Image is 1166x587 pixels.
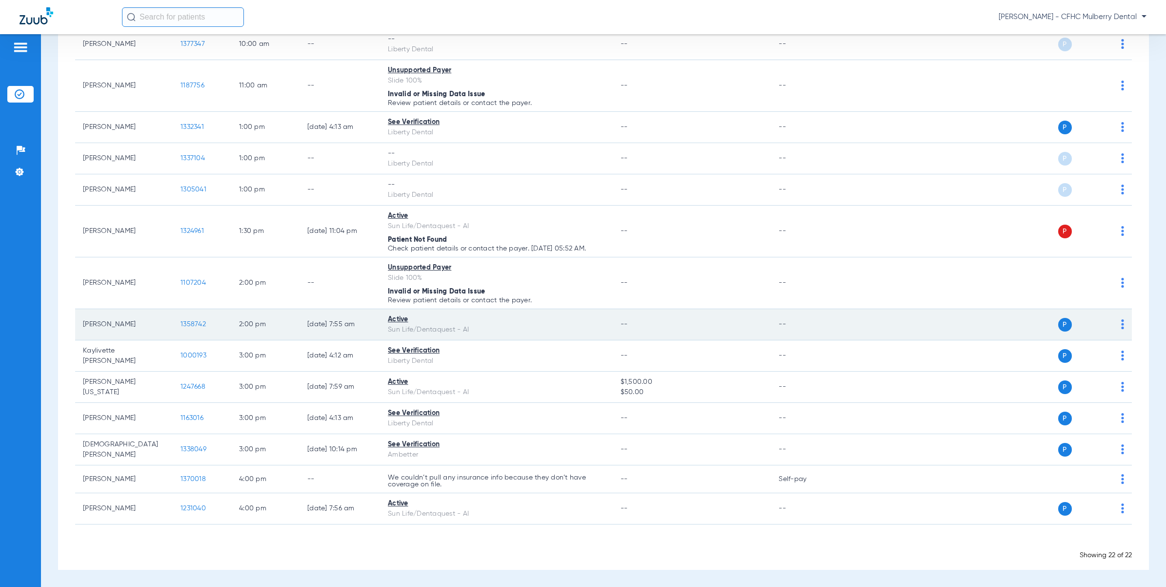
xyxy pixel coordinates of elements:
[300,60,380,112] td: --
[621,228,628,234] span: --
[300,112,380,143] td: [DATE] 4:13 AM
[388,44,605,55] div: Liberty Dental
[621,279,628,286] span: --
[621,505,628,512] span: --
[388,263,605,273] div: Unsupported Payer
[181,321,206,328] span: 1358742
[771,112,837,143] td: --
[300,465,380,493] td: --
[300,340,380,372] td: [DATE] 4:12 AM
[75,60,173,112] td: [PERSON_NAME]
[181,505,206,512] span: 1231040
[231,340,300,372] td: 3:00 PM
[181,228,204,234] span: 1324961
[181,415,203,421] span: 1163016
[771,29,837,60] td: --
[388,34,605,44] div: --
[388,245,605,252] p: Check patient details or contact the payer. [DATE] 05:52 AM.
[388,356,605,366] div: Liberty Dental
[1117,540,1166,587] iframe: Chat Widget
[388,221,605,231] div: Sun Life/Dentaquest - AI
[388,450,605,460] div: Ambetter
[771,257,837,309] td: --
[388,387,605,398] div: Sun Life/Dentaquest - AI
[75,206,173,257] td: [PERSON_NAME]
[1121,351,1124,360] img: group-dot-blue.svg
[122,7,244,27] input: Search for patients
[388,346,605,356] div: See Verification
[231,29,300,60] td: 10:00 AM
[300,29,380,60] td: --
[1058,443,1072,457] span: P
[621,155,628,162] span: --
[231,143,300,174] td: 1:00 PM
[75,174,173,206] td: [PERSON_NAME]
[75,465,173,493] td: [PERSON_NAME]
[388,474,605,488] p: We couldn’t pull any insurance info because they don’t have coverage on file.
[75,257,173,309] td: [PERSON_NAME]
[300,174,380,206] td: --
[771,340,837,372] td: --
[388,148,605,159] div: --
[621,387,764,398] span: $50.00
[1121,444,1124,454] img: group-dot-blue.svg
[231,372,300,403] td: 3:00 PM
[771,174,837,206] td: --
[621,446,628,453] span: --
[181,476,206,482] span: 1370018
[300,434,380,465] td: [DATE] 10:14 PM
[388,297,605,304] p: Review patient details or contact the payer.
[231,465,300,493] td: 4:00 PM
[621,186,628,193] span: --
[388,377,605,387] div: Active
[388,127,605,138] div: Liberty Dental
[75,29,173,60] td: [PERSON_NAME]
[127,13,136,21] img: Search Icon
[231,309,300,340] td: 2:00 PM
[388,180,605,190] div: --
[999,12,1146,22] span: [PERSON_NAME] - CFHC Mulberry Dental
[300,206,380,257] td: [DATE] 11:04 PM
[1058,183,1072,197] span: P
[1121,319,1124,329] img: group-dot-blue.svg
[300,309,380,340] td: [DATE] 7:55 AM
[181,82,204,89] span: 1187756
[388,76,605,86] div: Slide 100%
[388,159,605,169] div: Liberty Dental
[181,383,205,390] span: 1247668
[771,309,837,340] td: --
[1058,225,1072,238] span: P
[75,143,173,174] td: [PERSON_NAME]
[181,41,205,47] span: 1377347
[75,112,173,143] td: [PERSON_NAME]
[231,112,300,143] td: 1:00 PM
[621,352,628,359] span: --
[388,509,605,519] div: Sun Life/Dentaquest - AI
[388,236,447,243] span: Patient Not Found
[181,352,206,359] span: 1000193
[231,206,300,257] td: 1:30 PM
[1058,38,1072,51] span: P
[388,273,605,283] div: Slide 100%
[231,174,300,206] td: 1:00 PM
[388,314,605,325] div: Active
[231,403,300,434] td: 3:00 PM
[388,65,605,76] div: Unsupported Payer
[75,434,173,465] td: [DEMOGRAPHIC_DATA][PERSON_NAME]
[1121,474,1124,484] img: group-dot-blue.svg
[388,408,605,419] div: See Verification
[181,446,206,453] span: 1338049
[621,415,628,421] span: --
[231,434,300,465] td: 3:00 PM
[771,465,837,493] td: Self-pay
[388,100,605,106] p: Review patient details or contact the payer.
[181,186,206,193] span: 1305041
[1058,380,1072,394] span: P
[300,372,380,403] td: [DATE] 7:59 AM
[771,434,837,465] td: --
[621,476,628,482] span: --
[1121,278,1124,288] img: group-dot-blue.svg
[20,7,53,24] img: Zuub Logo
[388,91,485,98] span: Invalid or Missing Data Issue
[1080,552,1132,559] span: Showing 22 of 22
